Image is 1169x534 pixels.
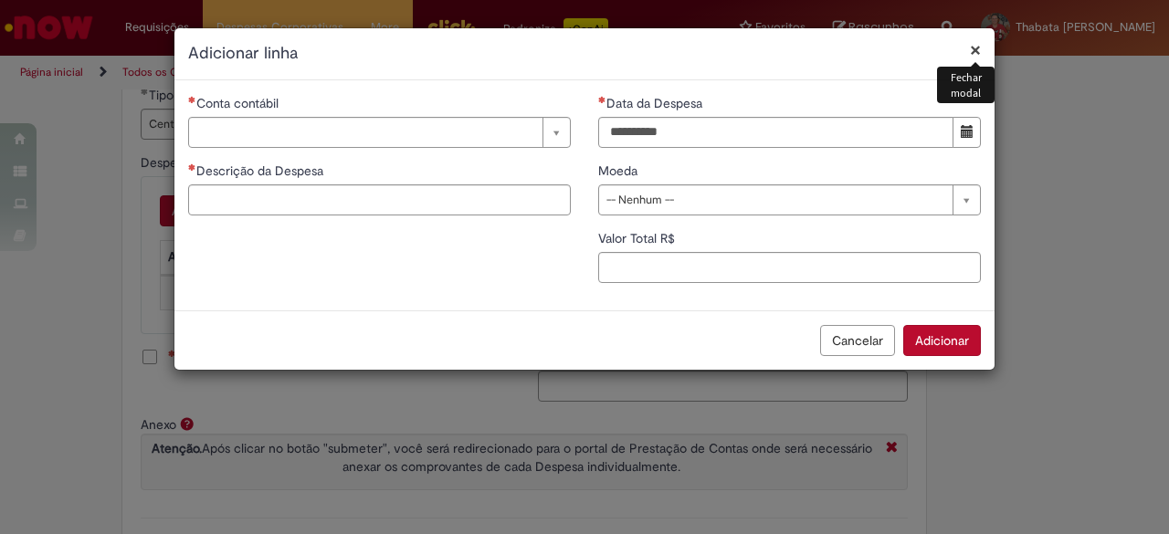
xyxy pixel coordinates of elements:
[196,95,282,111] span: Necessários - Conta contábil
[937,67,995,103] div: Fechar modal
[598,252,981,283] input: Valor Total R$
[606,95,706,111] span: Data da Despesa
[188,184,571,215] input: Descrição da Despesa
[188,117,571,148] a: Limpar campo Conta contábil
[598,162,641,179] span: Moeda
[598,96,606,103] span: Necessários
[598,117,953,148] input: Data da Despesa
[188,163,196,171] span: Necessários
[606,185,943,215] span: -- Nenhum --
[188,96,196,103] span: Necessários
[598,230,679,246] span: Valor Total R$
[953,117,981,148] button: Mostrar calendário para Data da Despesa
[903,325,981,356] button: Adicionar
[196,162,327,179] span: Descrição da Despesa
[820,325,895,356] button: Cancelar
[188,42,981,66] h2: Adicionar linha
[970,40,981,59] button: Fechar modal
